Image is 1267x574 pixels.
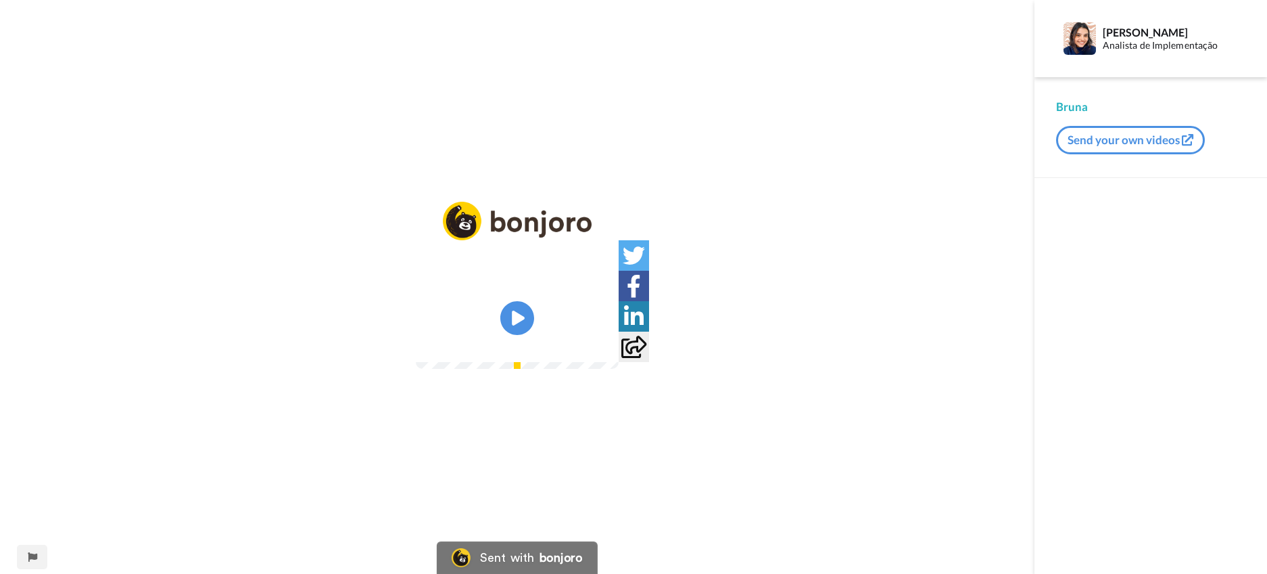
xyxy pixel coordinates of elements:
div: [PERSON_NAME] [1103,26,1245,39]
img: logo_full.png [443,202,592,240]
div: Analista de Implementação [1103,40,1245,51]
div: Bruna [1056,99,1245,115]
img: Profile Image [1063,22,1096,55]
button: Send your own videos [1056,126,1205,154]
a: Bonjoro LogoSent withbonjoro [437,542,598,574]
img: Full screen [593,336,606,350]
div: Sent with [480,552,534,564]
div: bonjoro [540,552,583,564]
img: Bonjoro Logo [452,548,471,567]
